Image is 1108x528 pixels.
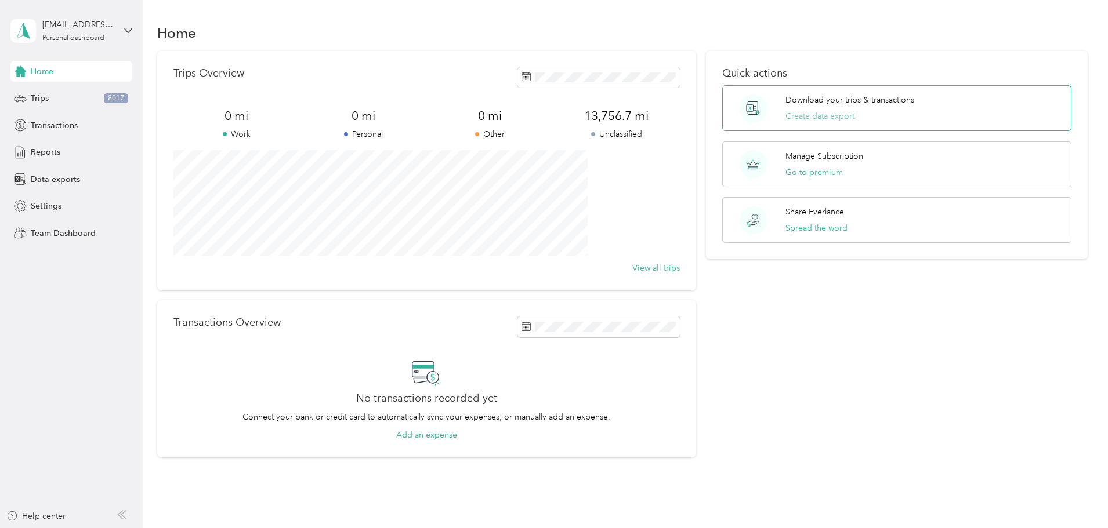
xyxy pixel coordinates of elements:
p: Share Everlance [785,206,844,218]
span: 13,756.7 mi [553,108,679,124]
span: Trips [31,92,49,104]
p: Manage Subscription [785,150,863,162]
iframe: Everlance-gr Chat Button Frame [1043,463,1108,528]
p: Work [173,128,300,140]
button: View all trips [632,262,680,274]
button: Spread the word [785,222,848,234]
p: Connect your bank or credit card to automatically sync your expenses, or manually add an expense. [242,411,610,423]
span: 0 mi [173,108,300,124]
h2: No transactions recorded yet [356,392,497,405]
span: Reports [31,146,60,158]
span: Data exports [31,173,80,185]
h1: Home [157,27,196,39]
p: Other [426,128,553,140]
span: Team Dashboard [31,227,96,239]
span: Home [31,65,53,78]
p: Unclassified [553,128,679,140]
p: Trips Overview [173,67,244,79]
span: Settings [31,200,61,212]
button: Create data export [785,110,854,122]
p: Personal [300,128,426,140]
button: Add an expense [396,429,457,441]
span: 0 mi [426,108,553,124]
p: Transactions Overview [173,316,281,329]
p: Quick actions [722,67,1071,79]
span: Transactions [31,119,78,132]
span: 0 mi [300,108,426,124]
div: Personal dashboard [42,35,104,42]
span: 8017 [104,93,128,104]
p: Download your trips & transactions [785,94,914,106]
button: Go to premium [785,166,843,179]
button: Help center [6,510,66,522]
div: [EMAIL_ADDRESS][DOMAIN_NAME] [42,19,115,31]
